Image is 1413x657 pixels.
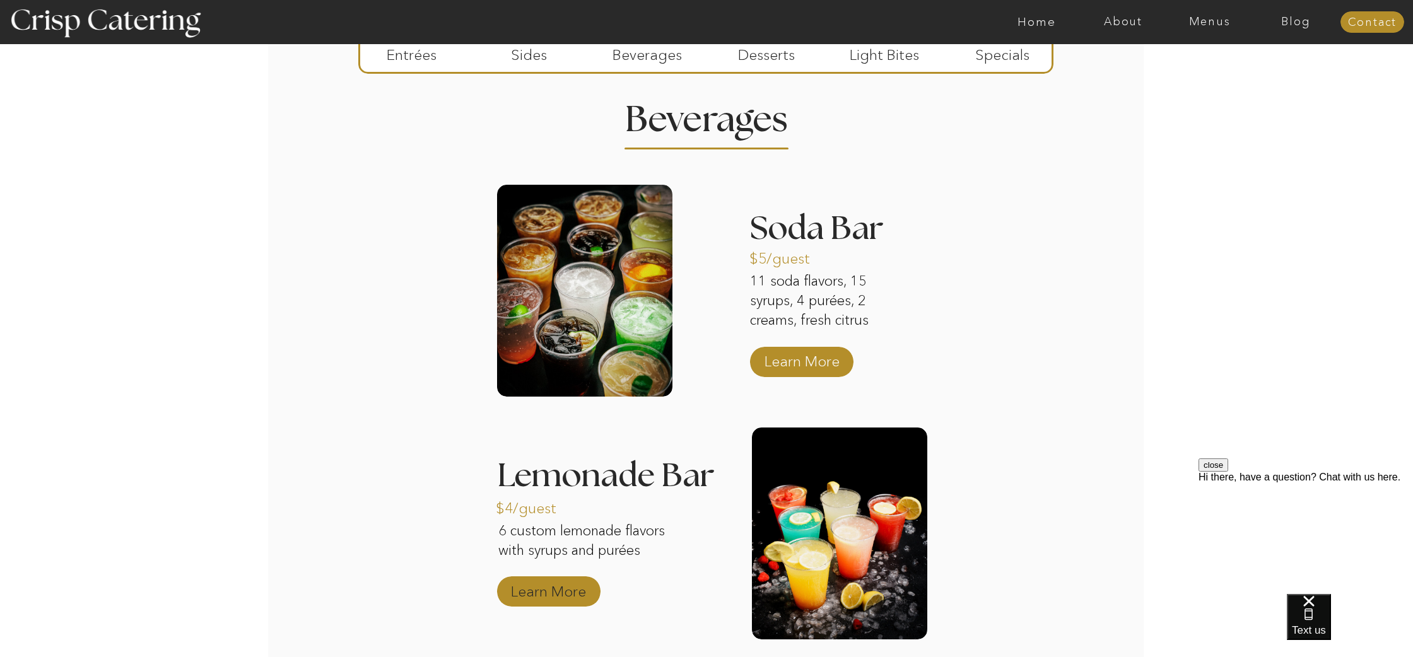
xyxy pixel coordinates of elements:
[1199,458,1413,610] iframe: podium webchat widget prompt
[1253,16,1339,28] a: Blog
[960,33,1044,70] p: Specials
[507,570,590,607] a: Learn More
[750,212,925,247] h3: Soda Bar
[1166,16,1253,28] a: Menus
[842,33,926,70] p: Light Bites
[1340,16,1404,29] a: Contact
[487,33,571,70] p: Sides
[994,16,1080,28] a: Home
[724,33,808,70] p: Desserts
[1080,16,1166,28] a: About
[749,237,833,274] p: $5/guest
[605,33,689,70] p: Beverages
[624,102,789,127] h2: Beverages
[1287,594,1413,657] iframe: podium webchat widget bubble
[760,340,844,376] a: Learn More
[750,272,907,332] p: 11 soda flavors, 15 syrups, 4 purées, 2 creams, fresh citrus
[498,521,672,582] p: 6 custom lemonade flavors with syrups and purées
[370,33,454,70] p: Entrées
[496,487,580,523] p: $4/guest
[497,460,718,493] h3: Lemonade Bar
